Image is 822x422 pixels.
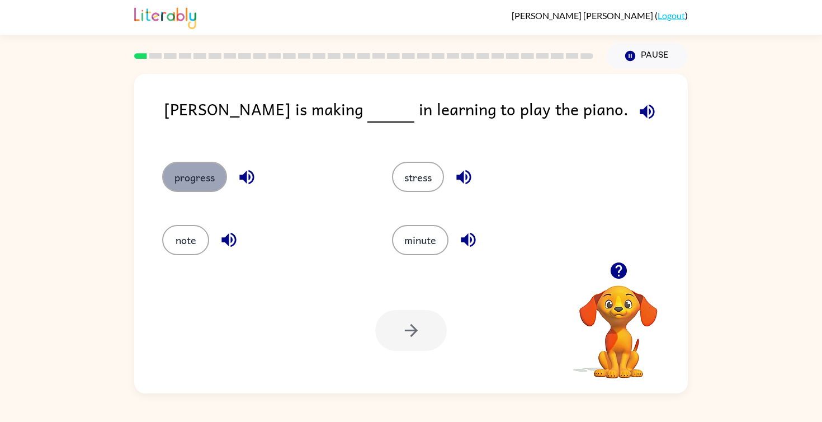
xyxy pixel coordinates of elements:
[162,162,227,192] button: progress
[392,225,448,255] button: minute
[162,225,209,255] button: note
[607,43,688,69] button: Pause
[512,10,655,21] span: [PERSON_NAME] [PERSON_NAME]
[164,96,688,139] div: [PERSON_NAME] is making in learning to play the piano.
[512,10,688,21] div: ( )
[658,10,685,21] a: Logout
[134,4,196,29] img: Literably
[392,162,444,192] button: stress
[563,268,674,380] video: Your browser must support playing .mp4 files to use Literably. Please try using another browser.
